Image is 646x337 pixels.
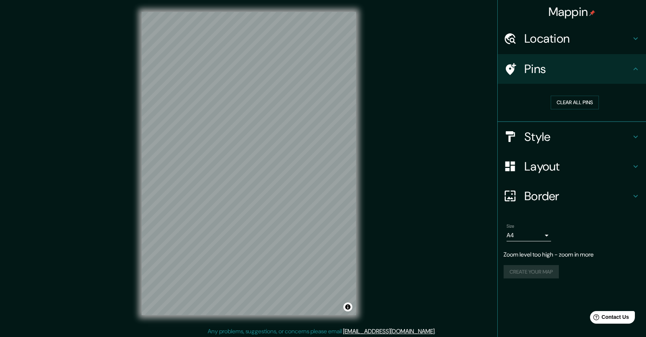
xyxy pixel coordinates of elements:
img: pin-icon.png [589,10,595,16]
h4: Style [524,129,631,144]
div: Layout [498,152,646,181]
h4: Layout [524,159,631,174]
h4: Location [524,31,631,46]
h4: Pins [524,62,631,76]
h4: Border [524,189,631,204]
div: Location [498,24,646,53]
div: Pins [498,54,646,84]
div: . [436,327,437,336]
a: [EMAIL_ADDRESS][DOMAIN_NAME] [343,327,435,335]
h4: Mappin [548,4,596,19]
button: Toggle attribution [343,303,352,311]
p: Any problems, suggestions, or concerns please email . [208,327,436,336]
label: Size [507,223,514,229]
div: . [437,327,438,336]
div: Border [498,181,646,211]
button: Clear all pins [551,96,599,109]
p: Zoom level too high - zoom in more [504,250,640,259]
div: A4 [507,229,551,241]
div: Style [498,122,646,152]
canvas: Map [142,12,356,315]
iframe: Help widget launcher [580,308,638,329]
